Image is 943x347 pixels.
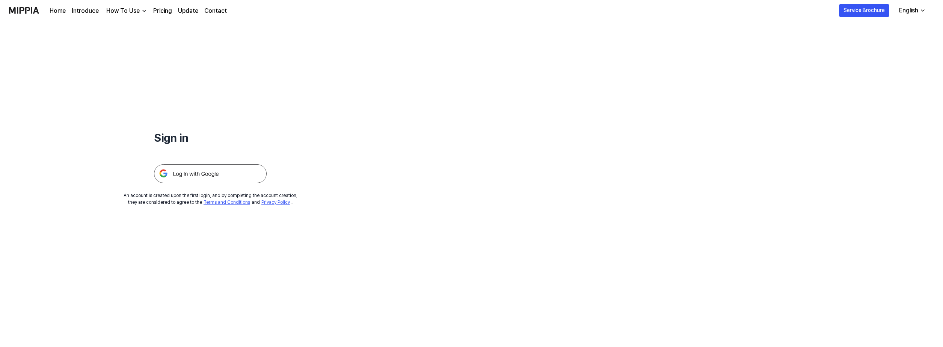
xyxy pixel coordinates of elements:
[893,3,930,18] button: English
[153,6,172,15] a: Pricing
[50,6,66,15] a: Home
[204,6,227,15] a: Contact
[141,8,147,14] img: down
[261,200,290,205] a: Privacy Policy
[105,6,141,15] div: How To Use
[178,6,198,15] a: Update
[105,6,147,15] button: How To Use
[839,4,889,17] button: Service Brochure
[154,164,267,183] img: 구글 로그인 버튼
[154,129,267,146] h1: Sign in
[124,192,297,206] div: An account is created upon the first login, and by completing the account creation, they are cons...
[204,200,250,205] a: Terms and Conditions
[72,6,99,15] a: Introduce
[898,6,920,15] div: English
